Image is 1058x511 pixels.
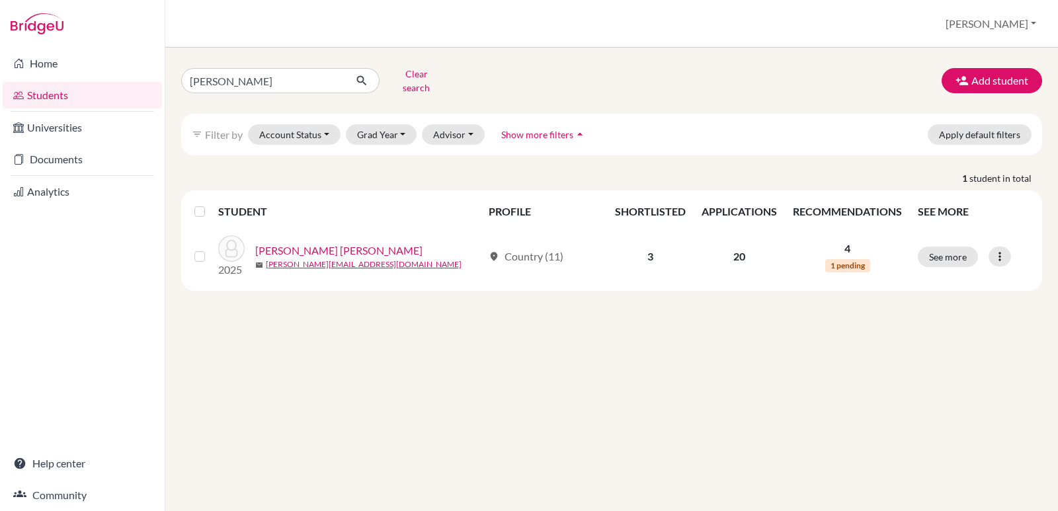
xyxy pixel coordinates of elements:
a: Community [3,482,162,508]
a: [PERSON_NAME] [PERSON_NAME] [255,243,423,258]
img: Bridge-U [11,13,63,34]
button: Grad Year [346,124,417,145]
span: Show more filters [501,129,573,140]
td: 3 [607,227,694,286]
div: Country (11) [489,249,563,264]
th: SEE MORE [910,196,1037,227]
a: Analytics [3,178,162,205]
td: 20 [694,227,785,286]
span: 1 pending [825,259,870,272]
button: Advisor [422,124,485,145]
a: Home [3,50,162,77]
span: Filter by [205,128,243,141]
button: Show more filtersarrow_drop_up [490,124,598,145]
th: PROFILE [481,196,607,227]
p: 4 [793,241,902,256]
a: Help center [3,450,162,477]
button: Account Status [248,124,341,145]
button: See more [918,247,978,267]
img: López Zablah, Mariana [218,235,245,262]
span: location_on [489,251,499,262]
span: student in total [969,171,1042,185]
th: RECOMMENDATIONS [785,196,910,227]
button: Clear search [380,63,453,98]
th: APPLICATIONS [694,196,785,227]
button: Apply default filters [928,124,1032,145]
input: Find student by name... [181,68,345,93]
th: STUDENT [218,196,481,227]
button: Add student [942,68,1042,93]
th: SHORTLISTED [607,196,694,227]
a: Documents [3,146,162,173]
a: Students [3,82,162,108]
a: Universities [3,114,162,141]
p: 2025 [218,262,245,278]
strong: 1 [962,171,969,185]
span: mail [255,261,263,269]
i: filter_list [192,129,202,139]
a: [PERSON_NAME][EMAIL_ADDRESS][DOMAIN_NAME] [266,258,462,270]
button: [PERSON_NAME] [940,11,1042,36]
i: arrow_drop_up [573,128,587,141]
